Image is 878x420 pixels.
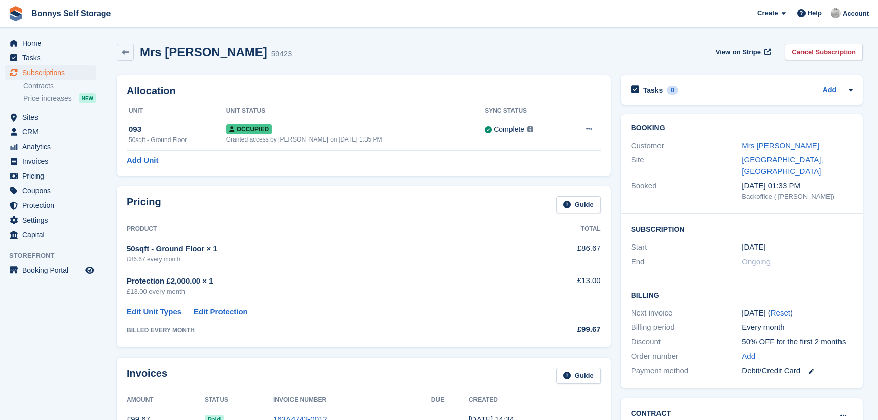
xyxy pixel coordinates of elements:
span: Storefront [9,251,101,261]
time: 2024-11-04 01:00:00 UTC [742,241,765,253]
th: Total [524,221,601,237]
span: View on Stripe [716,47,761,57]
a: Edit Unit Types [127,306,181,318]
a: menu [5,139,96,154]
a: menu [5,213,96,227]
h2: Subscription [631,224,853,234]
a: menu [5,228,96,242]
span: Invoices [22,154,83,168]
a: View on Stripe [712,44,773,60]
a: Preview store [84,264,96,276]
span: Create [757,8,778,18]
div: Complete [494,124,524,135]
a: menu [5,36,96,50]
span: Capital [22,228,83,242]
a: [GEOGRAPHIC_DATA], [GEOGRAPHIC_DATA] [742,155,823,176]
div: Backoffice ( [PERSON_NAME]) [742,192,853,202]
h2: Billing [631,290,853,300]
div: [DATE] ( ) [742,307,853,319]
th: Created [469,392,601,408]
a: menu [5,65,96,80]
div: £86.67 every month [127,255,524,264]
th: Unit [127,103,226,119]
div: 50sqft - Ground Floor [129,135,226,145]
a: Add Unit [127,155,158,166]
th: Due [431,392,469,408]
a: menu [5,263,96,277]
a: menu [5,154,96,168]
span: Account [843,9,869,19]
span: Occupied [226,124,272,134]
a: Cancel Subscription [785,44,863,60]
h2: Invoices [127,368,167,384]
span: Pricing [22,169,83,183]
div: Billing period [631,322,742,333]
a: Contracts [23,81,96,91]
span: Home [22,36,83,50]
a: menu [5,198,96,213]
img: icon-info-grey-7440780725fd019a000dd9b08b2336e03edf1995a4989e88bcd33f0948082b44.svg [527,126,533,132]
th: Sync Status [485,103,565,119]
a: menu [5,110,96,124]
span: Protection [22,198,83,213]
a: Add [823,85,836,96]
div: NEW [79,93,96,103]
a: Add [742,351,755,362]
a: menu [5,169,96,183]
span: Sites [22,110,83,124]
span: Ongoing [742,257,771,266]
th: Unit Status [226,103,485,119]
div: Every month [742,322,853,333]
div: Protection £2,000.00 × 1 [127,275,524,287]
div: Customer [631,140,742,152]
th: Status [205,392,273,408]
th: Invoice Number [273,392,431,408]
div: Discount [631,336,742,348]
a: Guide [556,196,601,213]
a: Guide [556,368,601,384]
div: Debit/Credit Card [742,365,853,377]
span: Subscriptions [22,65,83,80]
div: Granted access by [PERSON_NAME] on [DATE] 1:35 PM [226,135,485,144]
span: Booking Portal [22,263,83,277]
img: James Bonny [831,8,841,18]
a: menu [5,184,96,198]
div: 59423 [271,48,292,60]
div: Booked [631,180,742,201]
h2: Contract [631,408,671,419]
td: £86.67 [524,237,601,269]
a: Reset [771,308,790,317]
th: Amount [127,392,205,408]
span: Price increases [23,94,72,103]
div: [DATE] 01:33 PM [742,180,853,192]
div: 50sqft - Ground Floor × 1 [127,243,524,255]
th: Product [127,221,524,237]
a: menu [5,51,96,65]
a: Edit Protection [194,306,248,318]
span: Tasks [22,51,83,65]
span: Coupons [22,184,83,198]
td: £13.00 [524,269,601,302]
div: £99.67 [524,324,601,335]
div: Site [631,154,742,177]
div: Payment method [631,365,742,377]
span: CRM [22,125,83,139]
div: Start [631,241,742,253]
div: 093 [129,124,226,135]
a: menu [5,125,96,139]
span: Analytics [22,139,83,154]
div: End [631,256,742,268]
h2: Mrs [PERSON_NAME] [140,45,267,59]
h2: Tasks [643,86,663,95]
img: stora-icon-8386f47178a22dfd0bd8f6a31ec36ba5ce8667c1dd55bd0f319d3a0aa187defe.svg [8,6,23,21]
h2: Booking [631,124,853,132]
div: 0 [667,86,678,95]
div: Next invoice [631,307,742,319]
a: Price increases NEW [23,93,96,104]
a: Bonnys Self Storage [27,5,115,22]
div: Order number [631,351,742,362]
a: Mrs [PERSON_NAME] [742,141,819,150]
span: Help [808,8,822,18]
div: BILLED EVERY MONTH [127,326,524,335]
h2: Allocation [127,85,601,97]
